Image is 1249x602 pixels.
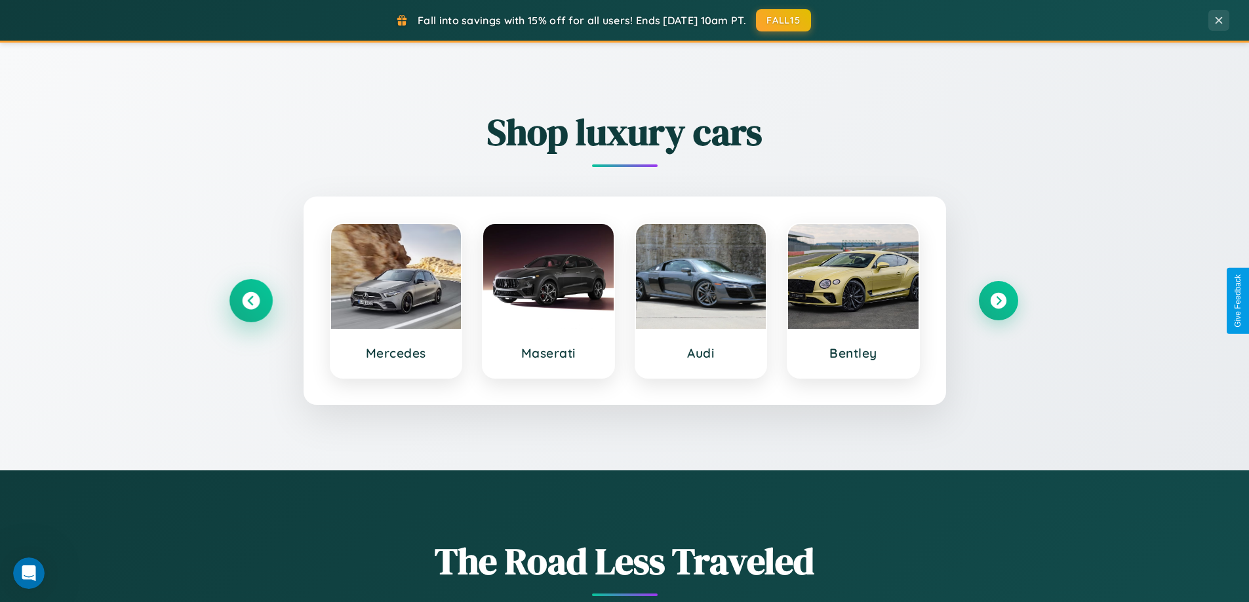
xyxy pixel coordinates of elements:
iframe: Intercom live chat [13,557,45,589]
h3: Audi [649,345,753,361]
span: Fall into savings with 15% off for all users! Ends [DATE] 10am PT. [418,14,746,27]
h1: The Road Less Traveled [231,536,1018,586]
button: FALL15 [756,9,811,31]
h3: Bentley [801,345,905,361]
h3: Mercedes [344,345,448,361]
h2: Shop luxury cars [231,107,1018,157]
h3: Maserati [496,345,601,361]
div: Give Feedback [1233,274,1242,328]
